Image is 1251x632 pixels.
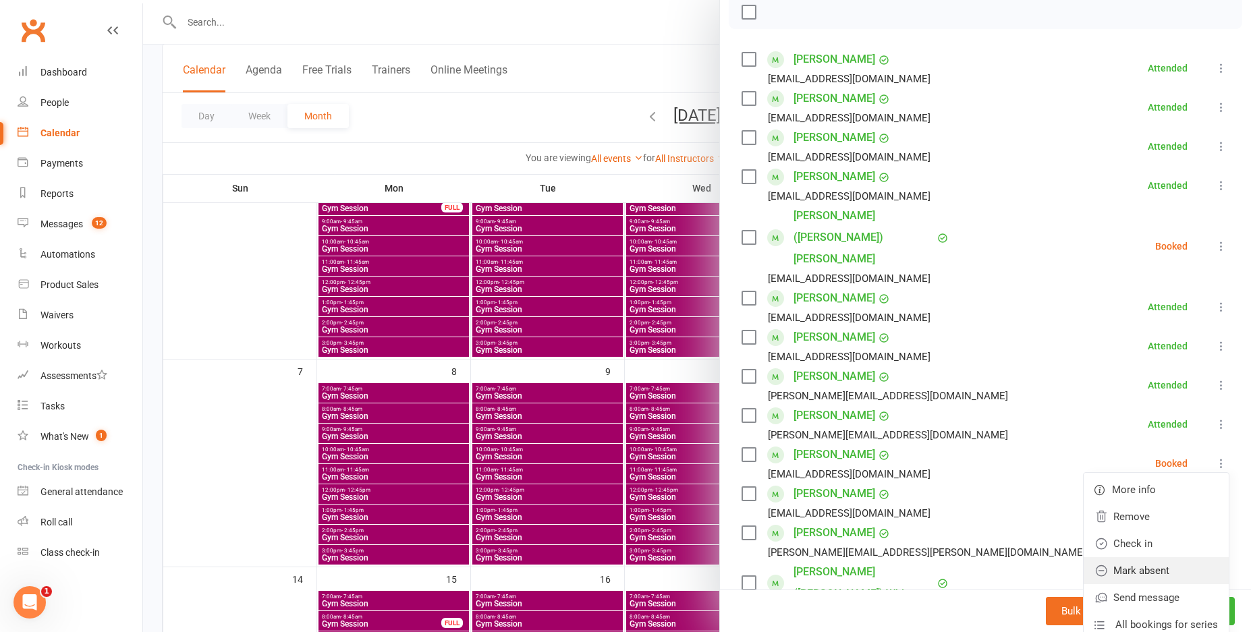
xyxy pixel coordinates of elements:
div: Tasks [40,401,65,411]
div: [EMAIL_ADDRESS][DOMAIN_NAME] [768,270,930,287]
div: Workouts [40,340,81,351]
a: [PERSON_NAME] [794,405,875,426]
div: Attended [1148,103,1188,112]
a: [PERSON_NAME] ([PERSON_NAME]) [PERSON_NAME] [794,205,934,270]
a: Reports [18,179,142,209]
div: What's New [40,431,89,442]
a: Calendar [18,118,142,148]
span: 1 [41,586,52,597]
div: Booked [1155,459,1188,468]
span: More info [1112,482,1156,498]
a: [PERSON_NAME] [794,287,875,309]
a: [PERSON_NAME] [794,522,875,544]
div: Reports [40,188,74,199]
div: [EMAIL_ADDRESS][DOMAIN_NAME] [768,109,930,127]
a: Roll call [18,507,142,538]
a: Automations [18,239,142,270]
div: [EMAIL_ADDRESS][DOMAIN_NAME] [768,348,930,366]
div: Product Sales [40,279,99,290]
a: Assessments [18,361,142,391]
span: 12 [92,217,107,229]
a: General attendance kiosk mode [18,477,142,507]
a: Messages 12 [18,209,142,239]
div: Attended [1148,63,1188,73]
a: [PERSON_NAME] [794,127,875,148]
a: Remove [1084,503,1229,530]
div: [PERSON_NAME][EMAIL_ADDRESS][DOMAIN_NAME] [768,426,1008,444]
div: [EMAIL_ADDRESS][DOMAIN_NAME] [768,188,930,205]
a: Class kiosk mode [18,538,142,568]
div: Payments [40,158,83,169]
div: Assessments [40,370,107,381]
div: Attended [1148,142,1188,151]
a: More info [1084,476,1229,503]
a: [PERSON_NAME] [794,166,875,188]
a: Product Sales [18,270,142,300]
a: [PERSON_NAME] [794,49,875,70]
a: Workouts [18,331,142,361]
div: Waivers [40,310,74,320]
span: 1 [96,430,107,441]
div: [EMAIL_ADDRESS][DOMAIN_NAME] [768,505,930,522]
a: Check in [1084,530,1229,557]
div: Dashboard [40,67,87,78]
div: Messages [40,219,83,229]
a: Clubworx [16,13,50,47]
div: General attendance [40,486,123,497]
div: Attended [1148,181,1188,190]
div: People [40,97,69,108]
iframe: Intercom live chat [13,586,46,619]
a: [PERSON_NAME] [794,326,875,348]
div: [EMAIL_ADDRESS][DOMAIN_NAME] [768,309,930,326]
a: Payments [18,148,142,179]
div: Attended [1148,302,1188,312]
a: Dashboard [18,57,142,88]
div: Automations [40,249,95,260]
a: [PERSON_NAME] ([PERSON_NAME]) White [794,561,934,604]
div: Class check-in [40,547,100,558]
a: What's New1 [18,422,142,452]
div: Attended [1148,380,1188,390]
a: Waivers [18,300,142,331]
div: [PERSON_NAME][EMAIL_ADDRESS][DOMAIN_NAME] [768,387,1008,405]
div: Roll call [40,517,72,527]
div: Attended [1148,341,1188,351]
a: [PERSON_NAME] [794,366,875,387]
div: Attended [1148,420,1188,429]
a: Send message [1084,584,1229,611]
div: [EMAIL_ADDRESS][DOMAIN_NAME] [768,465,930,483]
div: [EMAIL_ADDRESS][DOMAIN_NAME] [768,70,930,88]
a: People [18,88,142,118]
div: Booked [1155,241,1188,251]
div: [EMAIL_ADDRESS][DOMAIN_NAME] [768,148,930,166]
a: [PERSON_NAME] [794,88,875,109]
a: [PERSON_NAME] [794,483,875,505]
button: Bulk add attendees [1046,597,1163,625]
div: [PERSON_NAME][EMAIL_ADDRESS][PERSON_NAME][DOMAIN_NAME] [768,544,1086,561]
a: Mark absent [1084,557,1229,584]
a: [PERSON_NAME] [794,444,875,465]
div: Calendar [40,127,80,138]
a: Tasks [18,391,142,422]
